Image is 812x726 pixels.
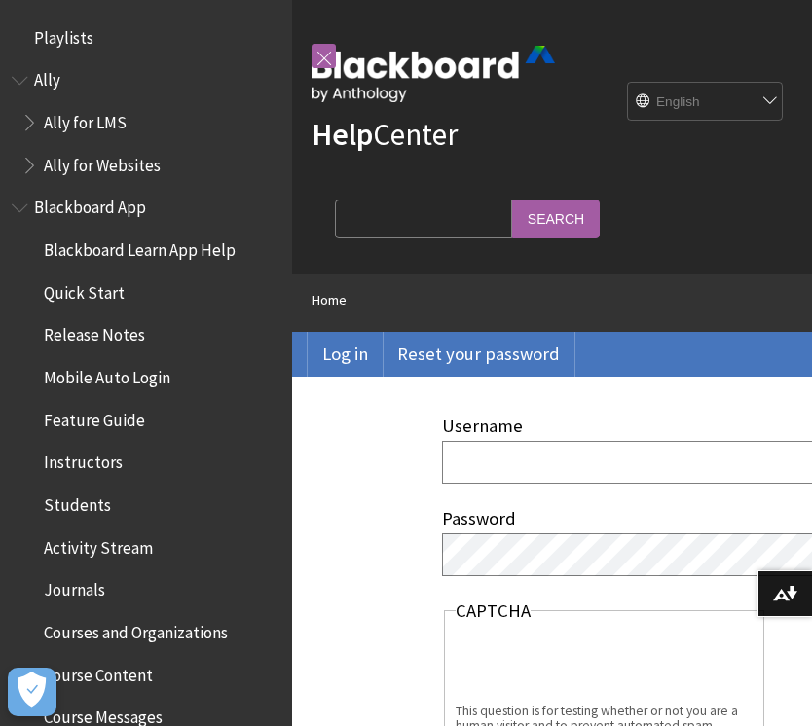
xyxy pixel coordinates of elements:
a: Reset your password [383,332,574,377]
span: Courses and Organizations [44,616,228,642]
span: Course Content [44,659,153,685]
nav: Book outline for Anthology Ally Help [12,64,280,182]
a: Home [312,288,347,312]
span: Feature Guide [44,404,145,430]
select: Site Language Selector [628,83,784,122]
span: Quick Start [44,276,125,303]
span: Instructors [44,447,123,473]
span: Students [44,489,111,515]
legend: CAPTCHA [456,600,531,622]
span: Ally for Websites [44,149,161,175]
iframe: reCAPTCHA [456,628,752,704]
span: Activity Stream [44,531,153,558]
a: Log in [308,332,383,377]
label: Username [442,415,523,437]
span: Blackboard Learn App Help [44,234,236,260]
input: Search [512,200,600,237]
span: Ally for LMS [44,106,127,132]
label: Password [442,507,516,529]
span: Ally [34,64,60,91]
strong: Help [312,115,373,154]
nav: Book outline for Playlists [12,21,280,54]
span: Release Notes [44,319,145,345]
span: Blackboard App [34,192,146,218]
span: Mobile Auto Login [44,361,170,387]
span: Journals [44,574,105,600]
a: HelpCenter [312,115,458,154]
span: Playlists [34,21,93,48]
button: Open Preferences [8,668,56,716]
img: Blackboard by Anthology [312,46,555,102]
